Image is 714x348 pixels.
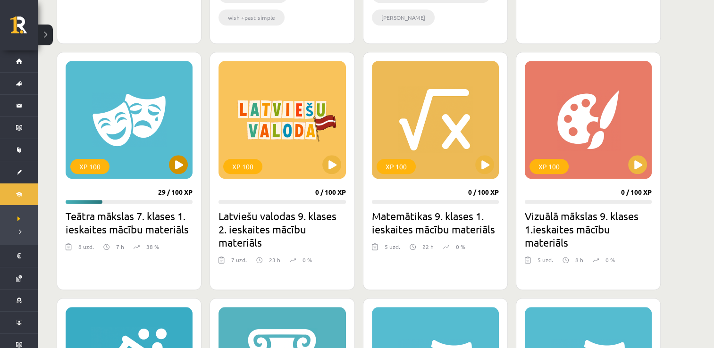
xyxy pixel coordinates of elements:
[529,159,569,174] div: XP 100
[146,242,159,251] p: 38 %
[70,159,109,174] div: XP 100
[78,242,94,257] div: 8 uzd.
[116,242,124,251] p: 7 h
[231,256,247,270] div: 7 uzd.
[218,209,345,249] h2: Latviešu valodas 9. klases 2. ieskaites mācību materiāls
[269,256,280,264] p: 23 h
[385,242,400,257] div: 5 uzd.
[66,209,193,236] h2: Teātra mākslas 7. klases 1. ieskaites mācību materiāls
[538,256,553,270] div: 5 uzd.
[223,159,262,174] div: XP 100
[372,9,435,25] li: [PERSON_NAME]
[218,9,285,25] li: wish +past simple
[456,242,465,251] p: 0 %
[525,209,652,249] h2: Vizuālā mākslas 9. klases 1.ieskaites mācību materiāls
[575,256,583,264] p: 8 h
[302,256,312,264] p: 0 %
[372,209,499,236] h2: Matemātikas 9. klases 1. ieskaites mācību materiāls
[377,159,416,174] div: XP 100
[605,256,615,264] p: 0 %
[422,242,434,251] p: 22 h
[10,17,38,40] a: Rīgas 1. Tālmācības vidusskola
